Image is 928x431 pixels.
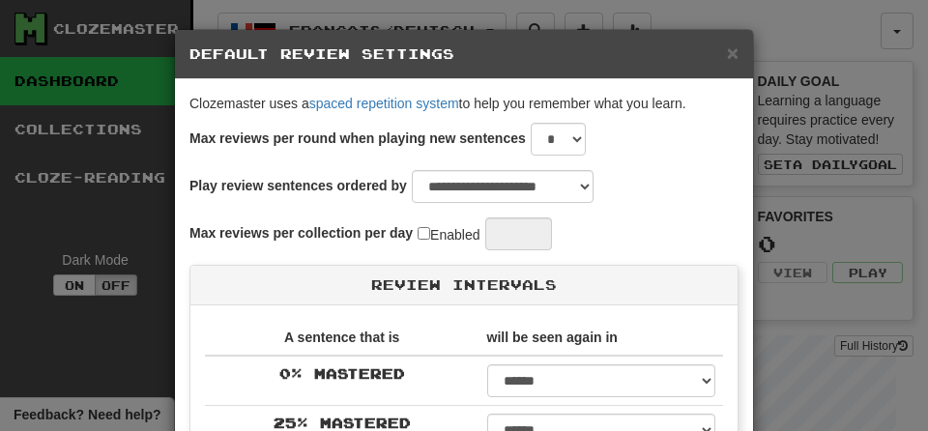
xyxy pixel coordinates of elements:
h5: Default Review Settings [189,44,739,64]
label: Enabled [418,223,479,244]
label: Max reviews per collection per day [189,223,413,243]
div: Review Intervals [190,266,738,305]
label: 0 % Mastered [279,364,405,384]
a: spaced repetition system [309,96,459,111]
th: A sentence that is [205,320,479,356]
p: Clozemaster uses a to help you remember what you learn. [189,94,739,113]
input: Enabled [418,227,430,240]
span: × [727,42,739,64]
label: Play review sentences ordered by [189,176,407,195]
label: Max reviews per round when playing new sentences [189,129,526,148]
button: Close [727,43,739,63]
th: will be seen again in [479,320,723,356]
